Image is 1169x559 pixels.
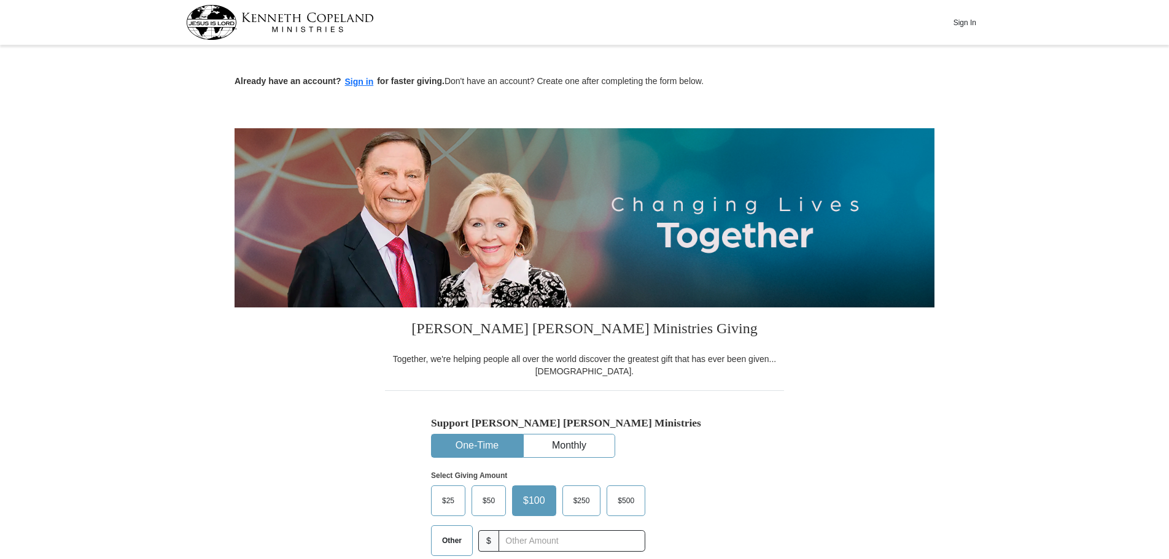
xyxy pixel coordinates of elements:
[436,531,468,550] span: Other
[341,75,378,89] button: Sign in
[431,471,507,480] strong: Select Giving Amount
[385,353,784,377] div: Together, we're helping people all over the world discover the greatest gift that has ever been g...
[186,5,374,40] img: kcm-header-logo.svg
[524,434,615,457] button: Monthly
[478,530,499,552] span: $
[235,75,934,89] p: Don't have an account? Create one after completing the form below.
[517,492,551,510] span: $100
[946,13,983,32] button: Sign In
[476,492,501,510] span: $50
[385,307,784,353] h3: [PERSON_NAME] [PERSON_NAME] Ministries Giving
[436,492,460,510] span: $25
[235,76,445,86] strong: Already have an account? for faster giving.
[499,530,645,552] input: Other Amount
[432,434,522,457] button: One-Time
[567,492,596,510] span: $250
[612,492,640,510] span: $500
[431,417,738,430] h5: Support [PERSON_NAME] [PERSON_NAME] Ministries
